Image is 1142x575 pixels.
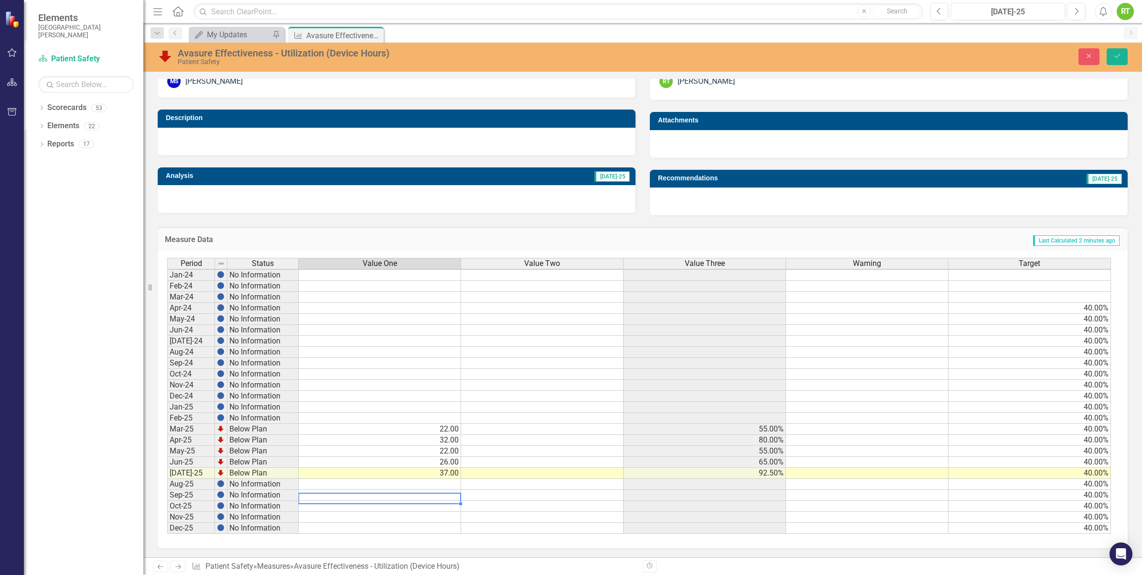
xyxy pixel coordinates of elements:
[167,402,215,413] td: Jan-25
[217,271,225,278] img: BgCOk07PiH71IgAAAABJRU5ErkJggg==
[948,413,1111,424] td: 40.00%
[227,281,299,292] td: No Information
[948,490,1111,501] td: 40.00%
[678,76,735,87] div: [PERSON_NAME]
[217,293,225,300] img: BgCOk07PiH71IgAAAABJRU5ErkJggg==
[624,457,786,468] td: 65.00%
[158,48,173,64] img: Below Plan
[167,292,215,303] td: Mar-24
[217,326,225,333] img: BgCOk07PiH71IgAAAABJRU5ErkJggg==
[38,54,134,65] a: Patient Safety
[5,11,22,28] img: ClearPoint Strategy
[624,424,786,435] td: 55.00%
[227,336,299,347] td: No Information
[948,457,1111,468] td: 40.00%
[167,512,215,523] td: Nov-25
[38,23,134,39] small: [GEOGRAPHIC_DATA][PERSON_NAME]
[227,269,299,281] td: No Information
[217,491,225,498] img: BgCOk07PiH71IgAAAABJRU5ErkJggg==
[227,523,299,534] td: No Information
[948,314,1111,325] td: 40.00%
[948,325,1111,336] td: 40.00%
[167,446,215,457] td: May-25
[167,303,215,314] td: Apr-24
[227,402,299,413] td: No Information
[227,314,299,325] td: No Information
[217,315,225,322] img: BgCOk07PiH71IgAAAABJRU5ErkJggg==
[299,435,461,446] td: 32.00
[299,457,461,468] td: 26.00
[167,314,215,325] td: May-24
[252,259,274,268] span: Status
[873,5,921,18] button: Search
[217,392,225,399] img: BgCOk07PiH71IgAAAABJRU5ErkJggg==
[227,369,299,380] td: No Information
[167,281,215,292] td: Feb-24
[227,468,299,479] td: Below Plan
[205,562,253,571] a: Patient Safety
[79,140,94,148] div: 17
[1117,3,1134,20] button: RT
[299,446,461,457] td: 22.00
[47,102,86,113] a: Scorecards
[948,369,1111,380] td: 40.00%
[948,523,1111,534] td: 40.00%
[948,303,1111,314] td: 40.00%
[227,391,299,402] td: No Information
[658,175,948,182] h3: Recommendations
[887,7,907,15] span: Search
[685,259,725,268] span: Value Three
[363,259,397,268] span: Value One
[47,139,74,150] a: Reports
[948,391,1111,402] td: 40.00%
[948,424,1111,435] td: 40.00%
[167,435,215,446] td: Apr-25
[217,502,225,509] img: BgCOk07PiH71IgAAAABJRU5ErkJggg==
[167,424,215,435] td: Mar-25
[217,381,225,388] img: BgCOk07PiH71IgAAAABJRU5ErkJggg==
[227,512,299,523] td: No Information
[948,435,1111,446] td: 40.00%
[178,48,707,58] div: Avasure Effectiveness - Utilization (Device Hours)
[299,424,461,435] td: 22.00
[624,446,786,457] td: 55.00%
[167,523,215,534] td: Dec-25
[217,513,225,520] img: BgCOk07PiH71IgAAAABJRU5ErkJggg==
[166,114,631,122] h3: Description
[84,122,99,130] div: 22
[227,380,299,391] td: No Information
[167,391,215,402] td: Dec-24
[954,6,1062,18] div: [DATE]-25
[194,3,923,20] input: Search ClearPoint...
[217,447,225,454] img: TnMDeAgwAPMxUmUi88jYAAAAAElFTkSuQmCC
[624,435,786,446] td: 80.00%
[624,468,786,479] td: 92.50%
[294,562,460,571] div: Avasure Effectiveness - Utilization (Device Hours)
[191,29,270,41] a: My Updates
[594,171,630,182] span: [DATE]-25
[227,490,299,501] td: No Information
[1033,235,1120,246] span: Last Calculated 2 minutes ago
[185,76,243,87] div: [PERSON_NAME]
[166,172,366,179] h3: Analysis
[658,117,1123,124] h3: Attachments
[948,336,1111,347] td: 40.00%
[167,325,215,336] td: Jun-24
[853,259,881,268] span: Warning
[167,269,215,281] td: Jan-24
[299,468,461,479] td: 37.00
[1110,542,1132,565] div: Open Intercom Messenger
[227,479,299,490] td: No Information
[47,121,79,132] a: Elements
[948,347,1111,358] td: 40.00%
[227,435,299,446] td: Below Plan
[227,424,299,435] td: Below Plan
[167,413,215,424] td: Feb-25
[217,524,225,531] img: BgCOk07PiH71IgAAAABJRU5ErkJggg==
[948,402,1111,413] td: 40.00%
[948,380,1111,391] td: 40.00%
[951,3,1065,20] button: [DATE]-25
[524,259,560,268] span: Value Two
[217,282,225,289] img: BgCOk07PiH71IgAAAABJRU5ErkJggg==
